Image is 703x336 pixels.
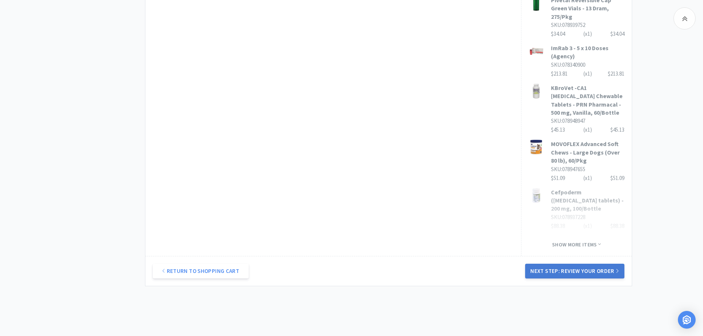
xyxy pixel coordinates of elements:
[551,30,624,38] div: $34.04
[525,264,624,278] button: Next Step: Review Your Order
[551,222,624,231] div: $88.38
[551,84,624,117] h3: KBroVet -CA1 [MEDICAL_DATA] Chewable Tablets - PRN Pharmacal - 500 mg, Vanilla, 60/Bottle
[551,174,624,183] div: $51.09
[551,61,585,68] span: SKU: 078340900
[583,69,592,78] div: (x 1 )
[153,264,249,278] a: Return to Shopping Cart
[551,125,624,134] div: $45.13
[678,311,696,329] div: Open Intercom Messenger
[552,241,601,248] span: Show more items
[583,125,592,134] div: (x 1 )
[551,117,585,124] span: SKU: 078948947
[551,140,624,164] h3: MOVOFLEX Advanced Soft Chews - Large Dogs (Over 80 lb), 60/Pkg
[529,140,544,155] img: 1f3e56b0d71a44f5a7eac94738c33bf2_514093.jpeg
[529,84,544,98] img: 4934d63315954696a2b0f53771d90f68_566396.jpeg
[610,222,624,231] div: $88.38
[551,44,624,60] h3: ImRab 3 - 5 x 10 Doses (Agency)
[583,174,592,183] div: (x 1 )
[529,44,544,59] img: 40d831615bb0444ab0020571fa66fc9e_58249.jpeg
[610,174,624,183] div: $51.09
[608,69,624,78] div: $213.81
[551,69,624,78] div: $213.81
[610,30,624,38] div: $34.04
[610,125,624,134] div: $45.13
[551,166,585,173] span: SKU: 078947655
[551,21,585,28] span: SKU: 078939752
[583,30,592,38] div: (x 1 )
